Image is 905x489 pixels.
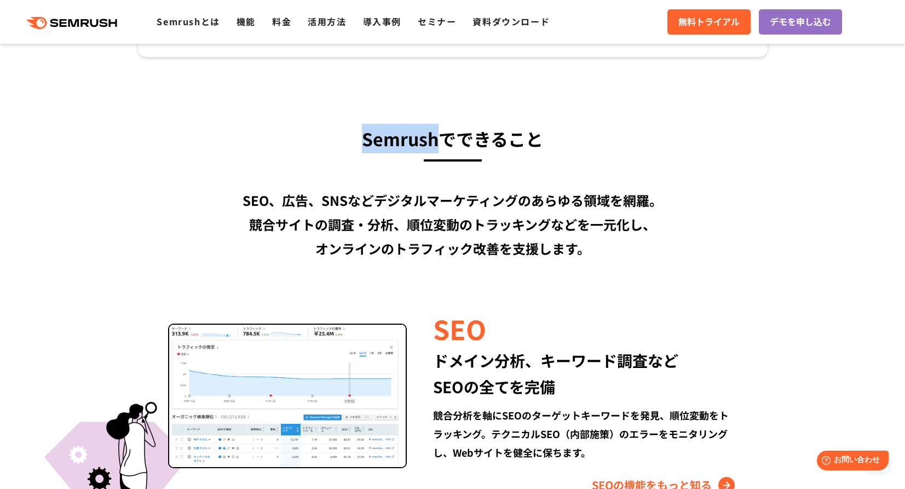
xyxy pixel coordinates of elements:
[472,15,550,28] a: 資料ダウンロード
[433,310,737,347] div: SEO
[157,15,220,28] a: Semrushとは
[138,188,768,261] div: SEO、広告、SNSなどデジタルマーケティングのあらゆる領域を網羅。 競合サイトの調査・分析、順位変動のトラッキングなどを一元化し、 オンラインのトラフィック改善を支援します。
[237,15,256,28] a: 機能
[433,347,737,400] div: ドメイン分析、キーワード調査など SEOの全てを完備
[272,15,291,28] a: 料金
[808,446,893,477] iframe: Help widget launcher
[418,15,456,28] a: セミナー
[770,15,831,29] span: デモを申し込む
[433,406,737,462] div: 競合分析を軸にSEOのターゲットキーワードを発見、順位変動をトラッキング。テクニカルSEO（内部施策）のエラーをモニタリングし、Webサイトを健全に保ちます。
[308,15,346,28] a: 活用方法
[667,9,751,34] a: 無料トライアル
[363,15,401,28] a: 導入事例
[759,9,842,34] a: デモを申し込む
[678,15,740,29] span: 無料トライアル
[138,124,768,153] h3: Semrushでできること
